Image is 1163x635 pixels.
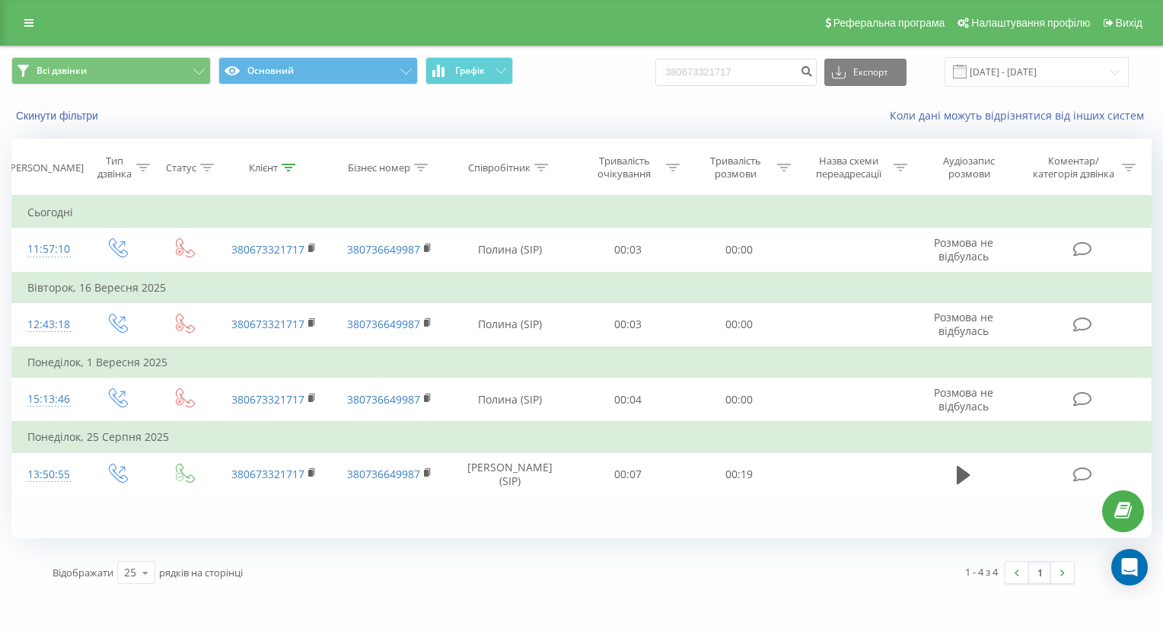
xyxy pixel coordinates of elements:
span: Реферальна програма [833,17,945,29]
div: 1 - 4 з 4 [965,564,998,579]
span: Налаштування профілю [971,17,1090,29]
button: Основний [218,57,418,85]
a: 380736649987 [347,392,420,407]
div: [PERSON_NAME] [7,161,84,174]
a: 1 [1028,562,1051,583]
td: 00:04 [572,378,683,423]
td: [PERSON_NAME] (SIP) [448,452,572,496]
div: Тривалість очікування [586,155,662,180]
td: Полина (SIP) [448,302,572,347]
input: Пошук за номером [655,59,817,86]
button: Експорт [824,59,907,86]
span: Розмова не відбулась [934,235,993,263]
a: 380736649987 [347,317,420,331]
td: Понеділок, 25 Серпня 2025 [12,422,1152,452]
td: Понеділок, 1 Вересня 2025 [12,347,1152,378]
div: Коментар/категорія дзвінка [1029,155,1118,180]
div: Назва схеми переадресації [808,155,889,180]
td: 00:00 [683,228,795,273]
td: Полина (SIP) [448,228,572,273]
div: Open Intercom Messenger [1111,549,1148,586]
a: 380673321717 [231,392,304,407]
div: Бізнес номер [348,161,410,174]
td: Полина (SIP) [448,378,572,423]
td: 00:07 [572,452,683,496]
div: Тривалість розмови [697,155,773,180]
span: рядків на сторінці [159,566,243,579]
div: 15:13:46 [27,385,68,414]
button: Графік [425,57,513,85]
button: Всі дзвінки [11,57,211,85]
div: Тип дзвінка [97,155,133,180]
span: Розмова не відбулась [934,310,993,338]
span: Графік [455,65,485,76]
span: Всі дзвінки [37,65,87,77]
div: Клієнт [249,161,278,174]
button: Скинути фільтри [11,109,106,123]
div: 25 [124,565,136,580]
td: 00:00 [683,302,795,347]
div: 13:50:55 [27,460,68,490]
div: Співробітник [468,161,531,174]
span: Відображати [53,566,113,579]
div: Статус [166,161,196,174]
td: 00:03 [572,302,683,347]
td: 00:03 [572,228,683,273]
a: Коли дані можуть відрізнятися вiд інших систем [890,108,1152,123]
div: 11:57:10 [27,235,68,264]
td: Сьогодні [12,197,1152,228]
a: 380673321717 [231,317,304,331]
div: 12:43:18 [27,310,68,340]
td: Вівторок, 16 Вересня 2025 [12,273,1152,303]
a: 380673321717 [231,242,304,257]
div: Аудіозапис розмови [924,155,1013,180]
td: 00:19 [683,452,795,496]
a: 380736649987 [347,242,420,257]
a: 380673321717 [231,467,304,481]
span: Вихід [1116,17,1142,29]
td: 00:00 [683,378,795,423]
span: Розмова не відбулась [934,385,993,413]
a: 380736649987 [347,467,420,481]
